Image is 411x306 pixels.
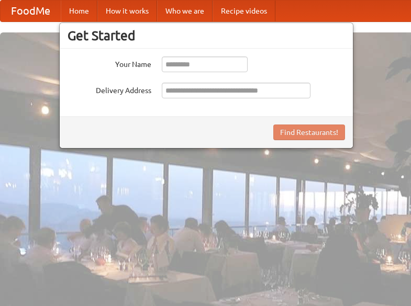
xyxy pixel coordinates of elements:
[213,1,275,21] a: Recipe videos
[1,1,61,21] a: FoodMe
[68,56,151,70] label: Your Name
[68,28,345,43] h3: Get Started
[157,1,213,21] a: Who we are
[61,1,97,21] a: Home
[68,83,151,96] label: Delivery Address
[97,1,157,21] a: How it works
[273,124,345,140] button: Find Restaurants!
